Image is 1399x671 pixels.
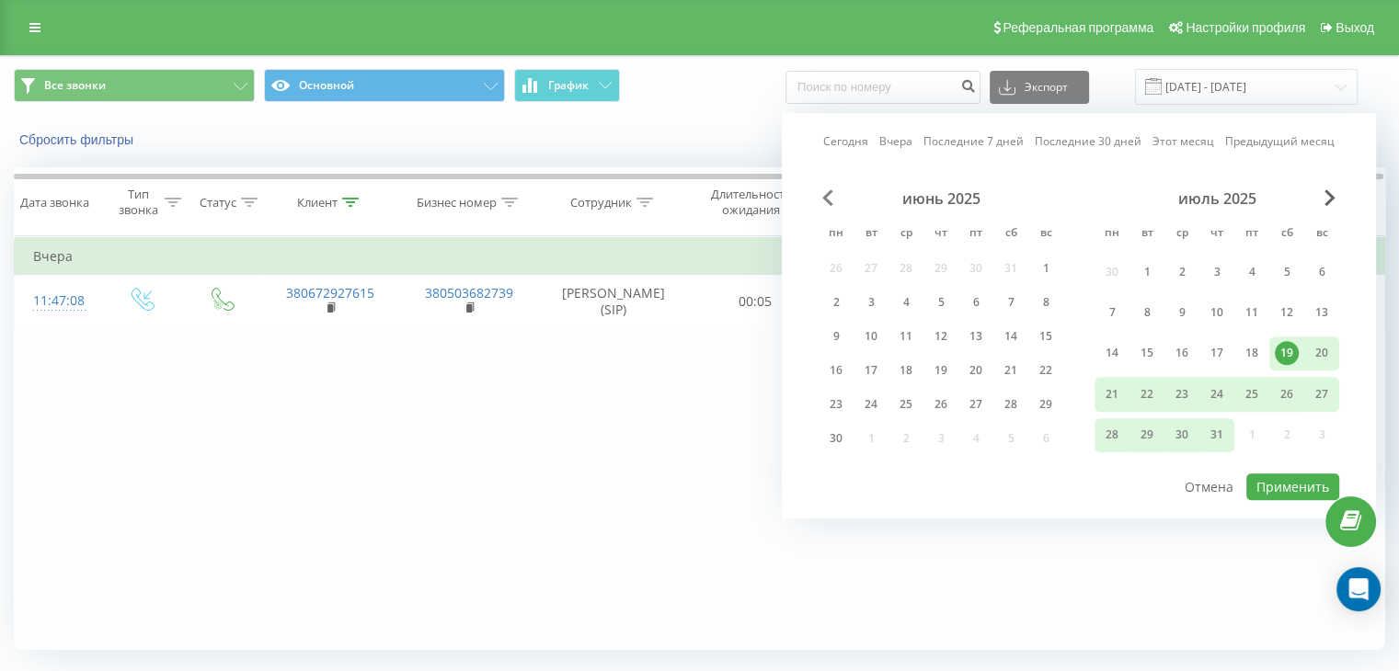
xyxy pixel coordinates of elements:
[894,324,918,348] div: 11
[1205,260,1229,284] div: 3
[15,238,1385,275] td: Вчера
[1095,296,1130,330] div: пн 7 июля 2025 г.
[999,358,1023,382] div: 21
[1164,418,1199,452] div: ср 30 июля 2025 г.
[1135,301,1159,324] div: 8
[1310,382,1334,406] div: 27
[999,392,1023,416] div: 28
[1164,296,1199,330] div: ср 9 июля 2025 г.
[1269,377,1304,411] div: сб 26 июля 2025 г.
[929,290,953,314] div: 5
[1100,423,1124,447] div: 28
[1175,473,1244,500] button: Отмена
[958,357,993,384] div: пт 20 июня 2025 г.
[1246,473,1339,500] button: Применить
[1168,221,1196,248] abbr: среда
[417,195,497,210] div: Бизнес номер
[1304,336,1339,370] div: вс 20 июля 2025 г.
[824,358,848,382] div: 16
[1186,20,1305,35] span: Настройки профиля
[1273,221,1301,248] abbr: суббота
[1028,255,1063,282] div: вс 1 июня 2025 г.
[1164,336,1199,370] div: ср 16 июля 2025 г.
[1170,423,1194,447] div: 30
[1205,301,1229,324] div: 10
[297,195,338,210] div: Клиент
[1336,20,1374,35] span: Выход
[962,221,990,248] abbr: пятница
[923,133,1024,151] a: Последние 7 дней
[1203,221,1231,248] abbr: четверг
[993,391,1028,418] div: сб 28 июня 2025 г.
[1164,255,1199,289] div: ср 2 июля 2025 г.
[1135,423,1159,447] div: 29
[964,324,988,348] div: 13
[1199,296,1234,330] div: чт 10 июля 2025 г.
[1100,301,1124,324] div: 7
[286,284,374,301] a: 380672927615
[822,221,850,248] abbr: понедельник
[1234,377,1269,411] div: пт 25 июля 2025 г.
[1199,377,1234,411] div: чт 24 июля 2025 г.
[264,69,505,102] button: Основной
[929,392,953,416] div: 26
[859,392,883,416] div: 24
[689,275,822,328] td: 00:05
[889,323,923,350] div: ср 11 июня 2025 г.
[819,357,854,384] div: пн 16 июня 2025 г.
[44,78,106,93] span: Все звонки
[824,392,848,416] div: 23
[894,358,918,382] div: 18
[116,187,159,218] div: Тип звонка
[927,221,955,248] abbr: четверг
[993,289,1028,316] div: сб 7 июня 2025 г.
[1205,382,1229,406] div: 24
[1170,260,1194,284] div: 2
[1240,382,1264,406] div: 25
[1304,255,1339,289] div: вс 6 июля 2025 г.
[1238,221,1266,248] abbr: пятница
[993,323,1028,350] div: сб 14 июня 2025 г.
[1098,221,1126,248] abbr: понедельник
[1034,290,1058,314] div: 8
[823,133,868,151] a: Сегодня
[1095,377,1130,411] div: пн 21 июля 2025 г.
[1269,296,1304,330] div: сб 12 июля 2025 г.
[20,195,89,210] div: Дата звонка
[819,289,854,316] div: пн 2 июня 2025 г.
[539,275,689,328] td: [PERSON_NAME] (SIP)
[1133,221,1161,248] abbr: вторник
[819,391,854,418] div: пн 23 июня 2025 г.
[1199,255,1234,289] div: чт 3 июля 2025 г.
[1135,342,1159,366] div: 15
[854,391,889,418] div: вт 24 июня 2025 г.
[1028,289,1063,316] div: вс 8 июня 2025 г.
[964,358,988,382] div: 20
[1130,296,1164,330] div: вт 8 июля 2025 г.
[14,69,255,102] button: Все звонки
[1234,336,1269,370] div: пт 18 июля 2025 г.
[1275,342,1299,366] div: 19
[819,189,1063,208] div: июнь 2025
[33,283,82,319] div: 11:47:08
[1164,377,1199,411] div: ср 23 июля 2025 г.
[1240,342,1264,366] div: 18
[1310,260,1334,284] div: 6
[1130,377,1164,411] div: вт 22 июля 2025 г.
[819,425,854,452] div: пн 30 июня 2025 г.
[1035,133,1141,151] a: Последние 30 дней
[14,131,143,148] button: Сбросить фильтры
[923,323,958,350] div: чт 12 июня 2025 г.
[923,357,958,384] div: чт 19 июня 2025 г.
[964,392,988,416] div: 27
[1275,301,1299,324] div: 12
[854,289,889,316] div: вт 3 июня 2025 г.
[1269,336,1304,370] div: сб 19 июля 2025 г.
[1199,336,1234,370] div: чт 17 июля 2025 г.
[859,324,883,348] div: 10
[1130,336,1164,370] div: вт 15 июля 2025 г.
[929,324,953,348] div: 12
[879,133,912,151] a: Вчера
[1003,20,1153,35] span: Реферальная программа
[923,289,958,316] div: чт 5 июня 2025 г.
